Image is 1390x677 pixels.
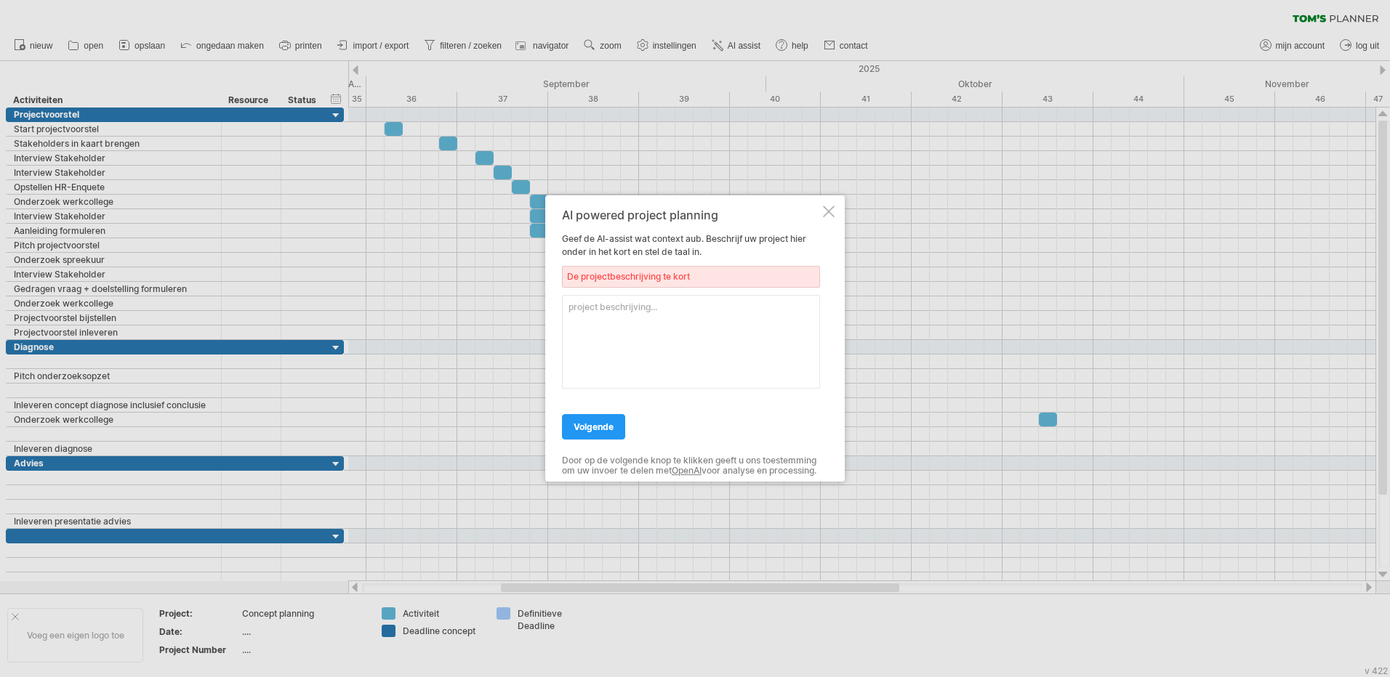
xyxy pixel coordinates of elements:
[562,208,820,469] div: Geef de AI-assist wat context aub. Beschrijf uw project hier onder in het kort en stel de taal in.
[562,455,820,477] div: Door op de volgende knop te klikken geeft u ons toestemming om uw invoer te delen met voor analys...
[574,421,614,432] span: volgende
[562,208,820,222] div: AI powered project planning
[562,414,625,439] a: volgende
[672,466,702,477] a: OpenAI
[562,266,820,288] div: De projectbeschrijving te kort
